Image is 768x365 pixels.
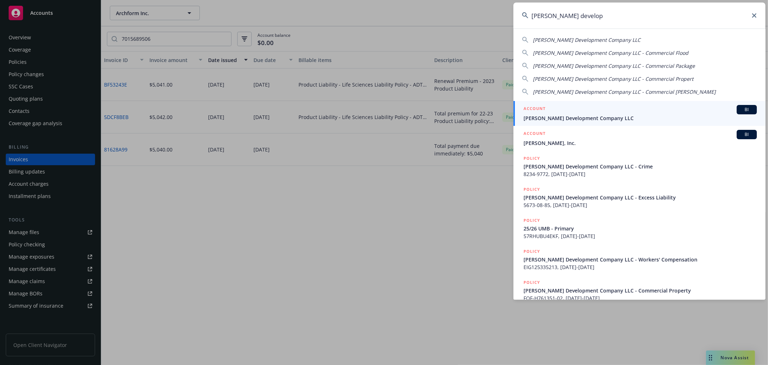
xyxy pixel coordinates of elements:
[524,130,545,138] h5: ACCOUNT
[524,201,757,209] span: 5673-08-85, [DATE]-[DATE]
[524,114,757,122] span: [PERSON_NAME] Development Company LLC
[533,62,695,69] span: [PERSON_NAME] Development Company LLC - Commercial Package
[533,88,716,95] span: [PERSON_NAME] Development Company LLC - Commercial [PERSON_NAME]
[524,155,540,162] h5: POLICY
[513,182,765,213] a: POLICY[PERSON_NAME] Development Company LLC - Excess Liability5673-08-85, [DATE]-[DATE]
[524,194,757,201] span: [PERSON_NAME] Development Company LLC - Excess Liability
[524,139,757,147] span: [PERSON_NAME], Inc.
[513,244,765,275] a: POLICY[PERSON_NAME] Development Company LLC - Workers' CompensationEIG125335213, [DATE]-[DATE]
[513,275,765,306] a: POLICY[PERSON_NAME] Development Company LLC - Commercial PropertyFQF-H761351-02, [DATE]-[DATE]
[524,232,757,240] span: 57RHUBU4EKF, [DATE]-[DATE]
[524,248,540,255] h5: POLICY
[524,225,757,232] span: 25/26 UMB - Primary
[740,106,754,113] span: BI
[533,75,693,82] span: [PERSON_NAME] Development Company LLC - Commercial Propert
[513,213,765,244] a: POLICY25/26 UMB - Primary57RHUBU4EKF, [DATE]-[DATE]
[524,287,757,294] span: [PERSON_NAME] Development Company LLC - Commercial Property
[513,3,765,28] input: Search...
[524,263,757,271] span: EIG125335213, [DATE]-[DATE]
[524,170,757,178] span: 8234-9772, [DATE]-[DATE]
[740,131,754,138] span: BI
[524,294,757,302] span: FQF-H761351-02, [DATE]-[DATE]
[533,36,641,43] span: [PERSON_NAME] Development Company LLC
[513,101,765,126] a: ACCOUNTBI[PERSON_NAME] Development Company LLC
[524,217,540,224] h5: POLICY
[524,163,757,170] span: [PERSON_NAME] Development Company LLC - Crime
[533,49,688,56] span: [PERSON_NAME] Development Company LLC - Commercial Flood
[524,105,545,114] h5: ACCOUNT
[513,126,765,151] a: ACCOUNTBI[PERSON_NAME], Inc.
[524,186,540,193] h5: POLICY
[524,256,757,263] span: [PERSON_NAME] Development Company LLC - Workers' Compensation
[524,279,540,286] h5: POLICY
[513,151,765,182] a: POLICY[PERSON_NAME] Development Company LLC - Crime8234-9772, [DATE]-[DATE]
